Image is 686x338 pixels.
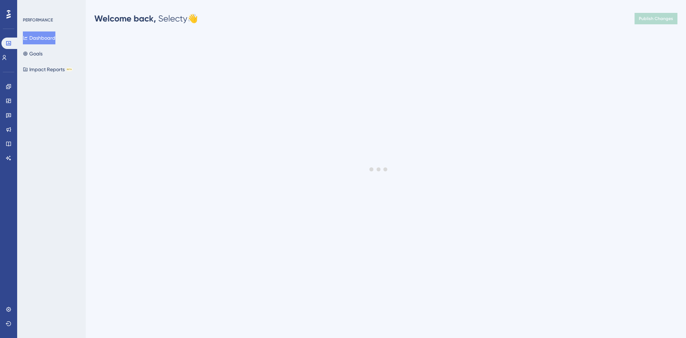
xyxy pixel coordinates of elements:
div: Selecty 👋 [94,13,198,24]
button: Dashboard [23,31,55,44]
button: Goals [23,47,43,60]
span: Welcome back, [94,13,156,24]
div: PERFORMANCE [23,17,53,23]
span: Publish Changes [639,16,673,21]
button: Impact ReportsBETA [23,63,73,76]
button: Publish Changes [635,13,677,24]
div: BETA [66,68,73,71]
